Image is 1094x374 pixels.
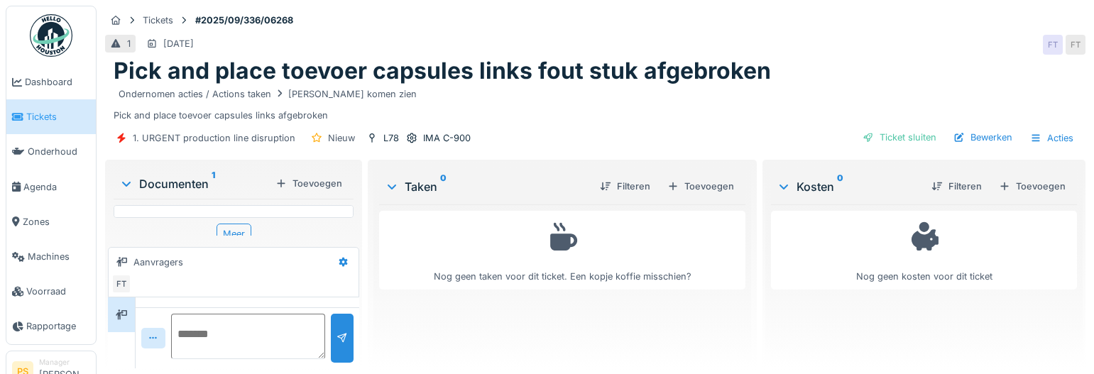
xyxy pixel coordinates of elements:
div: Nog geen kosten voor dit ticket [780,217,1068,283]
span: Dashboard [25,75,90,89]
sup: 1 [212,175,215,192]
a: Rapportage [6,309,96,343]
sup: 0 [440,178,447,195]
div: Nog geen taken voor dit ticket. Een kopje koffie misschien? [388,217,736,283]
div: Manager [39,357,90,368]
div: Ondernomen acties / Actions taken [PERSON_NAME] komen zien [119,87,417,101]
span: Machines [28,250,90,263]
div: Toevoegen [662,177,740,196]
div: FT [1043,35,1063,55]
div: Meer [217,224,251,244]
a: Voorraad [6,274,96,309]
div: 1. URGENT production line disruption [133,131,295,145]
a: Tickets [6,99,96,134]
span: Agenda [23,180,90,194]
div: 1 [127,37,131,50]
div: Ticket sluiten [857,128,942,147]
span: Voorraad [26,285,90,298]
div: FT [111,274,131,294]
div: L78 [383,131,399,145]
div: Nieuw [328,131,355,145]
a: Onderhoud [6,134,96,169]
div: Bewerken [948,128,1018,147]
span: Rapportage [26,319,90,333]
sup: 0 [837,178,843,195]
span: Tickets [26,110,90,123]
a: Zones [6,204,96,239]
a: Agenda [6,170,96,204]
div: Tickets [143,13,173,27]
span: Onderhoud [28,145,90,158]
a: Machines [6,239,96,274]
div: Toevoegen [993,177,1071,196]
strong: #2025/09/336/06268 [190,13,299,27]
div: Taken [385,178,589,195]
div: Acties [1024,128,1080,148]
div: Filteren [594,177,656,196]
div: FT [1066,35,1085,55]
span: Zones [23,215,90,229]
div: [DATE] [163,37,194,50]
div: Pick and place toevoer capsules links afgebroken [114,85,1077,122]
h1: Pick and place toevoer capsules links fout stuk afgebroken [114,57,771,84]
div: Kosten [777,178,920,195]
div: Toevoegen [270,174,348,193]
div: IMA C-900 [423,131,471,145]
div: Aanvragers [133,255,183,269]
a: Dashboard [6,65,96,99]
div: Documenten [119,175,270,192]
img: Badge_color-CXgf-gQk.svg [30,14,72,57]
div: Filteren [926,177,988,196]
